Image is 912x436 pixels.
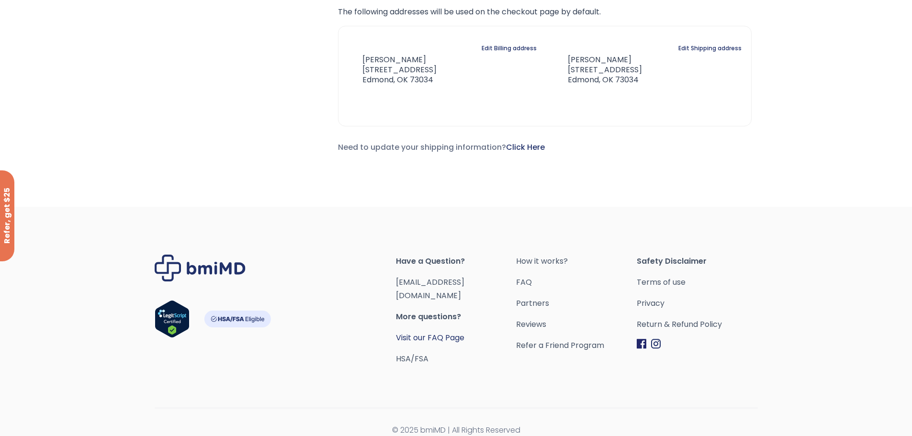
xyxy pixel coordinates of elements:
a: Return & Refund Policy [637,318,757,331]
a: Privacy [637,297,757,310]
span: Have a Question? [396,255,517,268]
a: Verify LegitScript Approval for www.bmimd.com [155,300,190,342]
a: FAQ [516,276,637,289]
span: Safety Disclaimer [637,255,757,268]
a: [EMAIL_ADDRESS][DOMAIN_NAME] [396,277,464,301]
span: Need to update your shipping information? [338,142,545,153]
address: [PERSON_NAME] [STREET_ADDRESS] Edmond, OK 73034 [348,55,437,85]
a: Reviews [516,318,637,331]
span: More questions? [396,310,517,324]
img: Facebook [637,339,646,349]
img: Brand Logo [155,255,246,281]
a: Partners [516,297,637,310]
a: Visit our FAQ Page [396,332,464,343]
a: Terms of use [637,276,757,289]
p: The following addresses will be used on the checkout page by default. [338,5,752,19]
address: [PERSON_NAME] [STREET_ADDRESS] Edmond, OK 73034 [552,55,642,85]
img: Instagram [651,339,661,349]
a: Edit Billing address [482,42,537,55]
a: How it works? [516,255,637,268]
a: Edit Shipping address [678,42,742,55]
img: Verify Approval for www.bmimd.com [155,300,190,338]
a: Refer a Friend Program [516,339,637,352]
img: HSA-FSA [204,311,271,327]
a: Click Here [506,142,545,153]
a: HSA/FSA [396,353,428,364]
